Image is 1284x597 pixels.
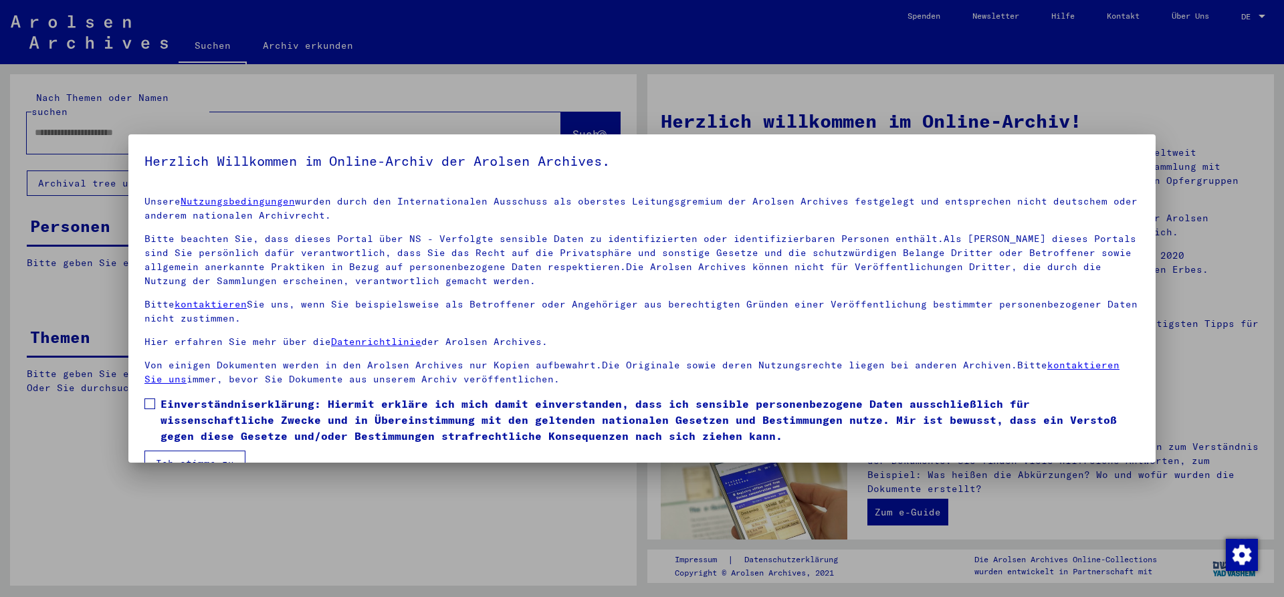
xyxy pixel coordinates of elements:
p: Unsere wurden durch den Internationalen Ausschuss als oberstes Leitungsgremium der Arolsen Archiv... [144,195,1140,223]
span: Einverständniserklärung: Hiermit erkläre ich mich damit einverstanden, dass ich sensible personen... [160,396,1140,444]
a: Nutzungsbedingungen [181,195,295,207]
div: Zustimmung ändern [1225,538,1257,570]
a: kontaktieren [175,298,247,310]
p: Hier erfahren Sie mehr über die der Arolsen Archives. [144,335,1140,349]
p: Von einigen Dokumenten werden in den Arolsen Archives nur Kopien aufbewahrt.Die Originale sowie d... [144,358,1140,386]
a: Datenrichtlinie [331,336,421,348]
p: Bitte beachten Sie, dass dieses Portal über NS - Verfolgte sensible Daten zu identifizierten oder... [144,232,1140,288]
img: Zustimmung ändern [1226,539,1258,571]
h5: Herzlich Willkommen im Online-Archiv der Arolsen Archives. [144,150,1140,172]
a: kontaktieren Sie uns [144,359,1119,385]
p: Bitte Sie uns, wenn Sie beispielsweise als Betroffener oder Angehöriger aus berechtigten Gründen ... [144,297,1140,326]
button: Ich stimme zu [144,451,245,476]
